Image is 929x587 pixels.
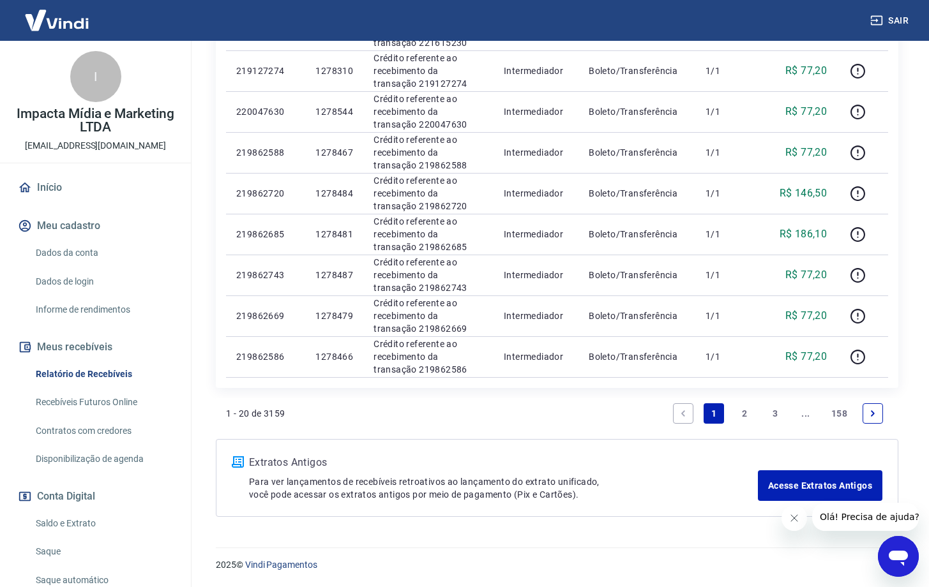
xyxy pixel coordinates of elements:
[589,269,685,281] p: Boleto/Transferência
[31,269,176,295] a: Dados de login
[236,350,295,363] p: 219862586
[706,146,743,159] p: 1/1
[31,446,176,472] a: Disponibilização de agenda
[504,228,568,241] p: Intermediador
[245,560,317,570] a: Vindi Pagamentos
[31,240,176,266] a: Dados da conta
[70,51,121,102] div: I
[236,105,295,118] p: 220047630
[704,403,724,424] a: Page 1 is your current page
[785,104,827,119] p: R$ 77,20
[504,350,568,363] p: Intermediador
[706,228,743,241] p: 1/1
[31,418,176,444] a: Contratos com credores
[780,186,827,201] p: R$ 146,50
[236,228,295,241] p: 219862685
[374,174,483,212] p: Crédito referente ao recebimento da transação 219862720
[236,269,295,281] p: 219862743
[232,456,244,468] img: ícone
[236,146,295,159] p: 219862588
[15,212,176,240] button: Meu cadastro
[374,133,483,172] p: Crédito referente ao recebimento da transação 219862588
[374,256,483,294] p: Crédito referente ao recebimento da transação 219862743
[734,403,755,424] a: Page 2
[589,105,685,118] p: Boleto/Transferência
[673,403,693,424] a: Previous page
[15,1,98,40] img: Vindi
[785,349,827,364] p: R$ 77,20
[782,505,807,531] iframe: Fechar mensagem
[504,309,568,322] p: Intermediador
[785,267,827,283] p: R$ 77,20
[826,403,852,424] a: Page 158
[780,227,827,242] p: R$ 186,10
[589,64,685,77] p: Boleto/Transferência
[504,64,568,77] p: Intermediador
[785,308,827,323] p: R$ 77,20
[863,403,883,424] a: Next page
[589,187,685,200] p: Boleto/Transferência
[706,269,743,281] p: 1/1
[504,187,568,200] p: Intermediador
[10,107,181,134] p: Impacta Mídia e Marketing LTDA
[589,146,685,159] p: Boleto/Transferência
[706,309,743,322] p: 1/1
[249,455,758,470] p: Extratos Antigos
[589,228,685,241] p: Boleto/Transferência
[374,52,483,90] p: Crédito referente ao recebimento da transação 219127274
[374,93,483,131] p: Crédito referente ao recebimento da transação 220047630
[249,475,758,501] p: Para ver lançamentos de recebíveis retroativos ao lançamento do extrato unificado, você pode aces...
[706,105,743,118] p: 1/1
[668,398,888,429] ul: Pagination
[236,187,295,200] p: 219862720
[25,139,166,152] p: [EMAIL_ADDRESS][DOMAIN_NAME]
[765,403,785,424] a: Page 3
[868,9,914,33] button: Sair
[785,63,827,78] p: R$ 77,20
[706,187,743,200] p: 1/1
[589,350,685,363] p: Boleto/Transferência
[31,389,176,415] a: Recebíveis Futuros Online
[812,503,919,531] iframe: Mensagem da empresa
[758,470,882,501] a: Acesse Extratos Antigos
[706,350,743,363] p: 1/1
[226,407,285,420] p: 1 - 20 de 3159
[589,309,685,322] p: Boleto/Transferência
[216,558,898,572] p: 2025 ©
[31,510,176,537] a: Saldo e Extrato
[315,187,353,200] p: 1278484
[31,539,176,565] a: Saque
[374,297,483,335] p: Crédito referente ao recebimento da transação 219862669
[374,215,483,253] p: Crédito referente ao recebimento da transação 219862685
[878,536,919,577] iframe: Botão para abrir a janela de mensagens
[504,105,568,118] p: Intermediador
[31,361,176,387] a: Relatório de Recebíveis
[315,105,353,118] p: 1278544
[31,297,176,323] a: Informe de rendimentos
[315,64,353,77] p: 1278310
[374,338,483,376] p: Crédito referente ao recebimento da transação 219862586
[8,9,107,19] span: Olá! Precisa de ajuda?
[504,146,568,159] p: Intermediador
[785,145,827,160] p: R$ 77,20
[315,309,353,322] p: 1278479
[315,350,353,363] p: 1278466
[796,403,816,424] a: Jump forward
[504,269,568,281] p: Intermediador
[706,64,743,77] p: 1/1
[315,269,353,281] p: 1278487
[15,482,176,510] button: Conta Digital
[236,64,295,77] p: 219127274
[15,333,176,361] button: Meus recebíveis
[15,174,176,202] a: Início
[315,146,353,159] p: 1278467
[236,309,295,322] p: 219862669
[315,228,353,241] p: 1278481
